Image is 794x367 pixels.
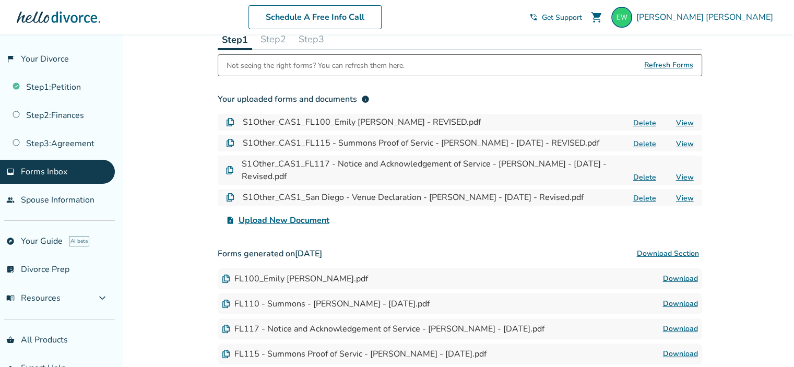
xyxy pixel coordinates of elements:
button: Step3 [294,29,328,50]
a: View [676,139,694,149]
img: Document [222,275,230,283]
div: Your uploaded forms and documents [218,93,370,105]
a: View [676,172,694,182]
span: inbox [6,168,15,176]
img: Document [226,166,234,174]
span: info [361,95,370,103]
h4: S1Other_CAS1_FL117 - Notice and Acknowledgement of Service - [PERSON_NAME] - [DATE] - Revised.pdf [242,158,625,183]
span: AI beta [69,236,89,246]
button: Delete [630,138,659,149]
a: View [676,193,694,203]
img: Document [226,118,234,126]
a: phone_in_talkGet Support [529,13,582,22]
div: FL110 - Summons - [PERSON_NAME] - [DATE].pdf [222,298,430,310]
span: shopping_basket [6,336,15,344]
button: Step2 [256,29,290,50]
img: Document [222,350,230,358]
div: FL100_Emily [PERSON_NAME].pdf [222,273,368,285]
span: Get Support [542,13,582,22]
button: Step1 [218,29,252,50]
iframe: Chat Widget [742,317,794,367]
span: flag_2 [6,55,15,63]
button: Delete [630,117,659,128]
span: [PERSON_NAME] [PERSON_NAME] [636,11,777,23]
span: list_alt_check [6,265,15,274]
button: Delete [630,193,659,204]
img: Document [226,139,234,147]
h4: S1Other_CAS1_FL115 - Summons Proof of Servic - [PERSON_NAME] - [DATE] - REVISED.pdf [243,137,599,149]
h4: S1Other_CAS1_FL100_Emily [PERSON_NAME] - REVISED.pdf [243,116,481,128]
span: menu_book [6,294,15,302]
span: Resources [6,292,61,304]
button: Download Section [634,243,702,264]
span: people [6,196,15,204]
span: shopping_cart [590,11,603,23]
span: upload_file [226,216,234,224]
span: expand_more [96,292,109,304]
span: Forms Inbox [21,166,67,177]
h3: Forms generated on [DATE] [218,243,702,264]
span: explore [6,237,15,245]
a: Download [663,298,698,310]
h4: S1Other_CAS1_San Diego - Venue Declaration - [PERSON_NAME] - [DATE] - Revised.pdf [243,191,584,204]
img: Document [222,325,230,333]
span: Upload New Document [239,214,329,227]
span: phone_in_talk [529,13,538,21]
img: Document [222,300,230,308]
a: Download [663,348,698,360]
img: emilyweis35@icloud.com [611,7,632,28]
button: Delete [630,172,659,183]
div: FL117 - Notice and Acknowledgement of Service - [PERSON_NAME] - [DATE].pdf [222,323,544,335]
div: Not seeing the right forms? You can refresh them here. [227,55,405,76]
a: Schedule A Free Info Call [248,5,382,29]
a: Download [663,273,698,285]
a: View [676,118,694,128]
div: FL115 - Summons Proof of Servic - [PERSON_NAME] - [DATE].pdf [222,348,487,360]
span: Refresh Forms [644,55,693,76]
img: Document [226,193,234,202]
a: Download [663,323,698,335]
